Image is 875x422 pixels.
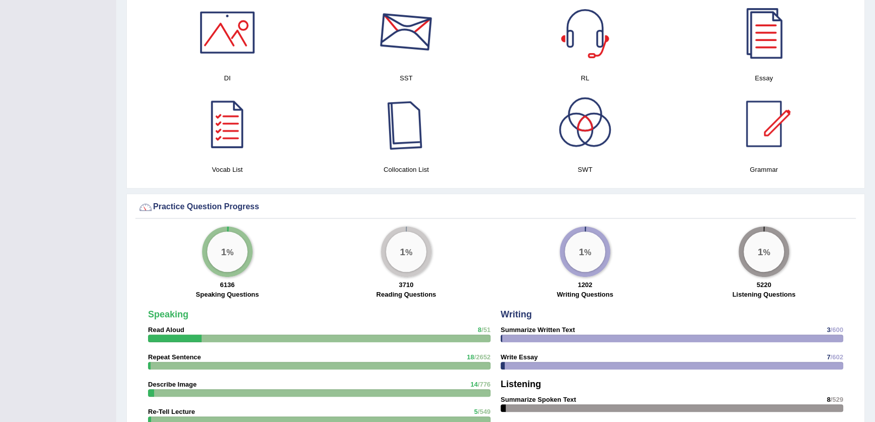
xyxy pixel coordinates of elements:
[322,73,491,83] h4: SST
[148,408,195,415] strong: Re-Tell Lecture
[733,290,796,299] label: Listening Questions
[221,246,227,257] big: 1
[831,353,843,361] span: /602
[565,231,605,272] div: %
[831,396,843,403] span: /529
[679,164,848,175] h4: Grammar
[501,73,669,83] h4: RL
[376,290,436,299] label: Reading Questions
[757,281,771,289] strong: 5220
[579,246,585,257] big: 1
[501,326,575,334] strong: Summarize Written Text
[220,281,235,289] strong: 6136
[148,353,201,361] strong: Repeat Sentence
[138,200,853,215] div: Practice Question Progress
[744,231,784,272] div: %
[478,408,491,415] span: /549
[148,381,197,388] strong: Describe Image
[501,309,532,319] strong: Writing
[557,290,613,299] label: Writing Questions
[501,396,576,403] strong: Summarize Spoken Text
[143,164,312,175] h4: Vocab List
[827,396,830,403] span: 8
[207,231,248,272] div: %
[501,164,669,175] h4: SWT
[196,290,259,299] label: Speaking Questions
[474,353,491,361] span: /2652
[400,246,406,257] big: 1
[148,309,188,319] strong: Speaking
[474,408,477,415] span: 5
[478,326,481,334] span: 8
[578,281,593,289] strong: 1202
[679,73,848,83] h4: Essay
[470,381,477,388] span: 14
[501,379,541,389] strong: Listening
[831,326,843,334] span: /600
[481,326,491,334] span: /51
[467,353,474,361] span: 18
[143,73,312,83] h4: DI
[148,326,184,334] strong: Read Aloud
[758,246,763,257] big: 1
[386,231,426,272] div: %
[501,353,538,361] strong: Write Essay
[478,381,491,388] span: /776
[322,164,491,175] h4: Collocation List
[827,353,830,361] span: 7
[827,326,830,334] span: 3
[399,281,414,289] strong: 3710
